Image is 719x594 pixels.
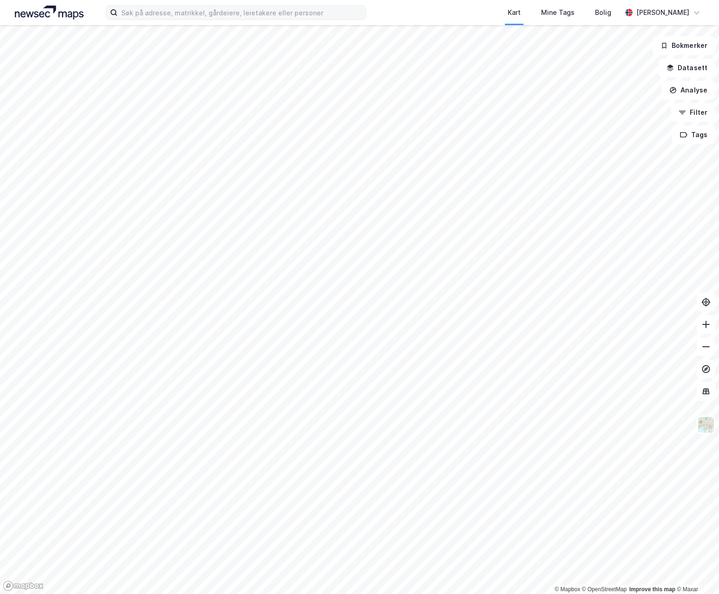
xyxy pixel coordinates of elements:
[595,7,611,18] div: Bolig
[555,586,580,593] a: Mapbox
[508,7,521,18] div: Kart
[541,7,575,18] div: Mine Tags
[629,586,675,593] a: Improve this map
[582,586,627,593] a: OpenStreetMap
[673,549,719,594] iframe: Chat Widget
[636,7,689,18] div: [PERSON_NAME]
[659,59,715,77] button: Datasett
[672,125,715,144] button: Tags
[671,103,715,122] button: Filter
[697,416,715,434] img: Z
[118,6,366,20] input: Søk på adresse, matrikkel, gårdeiere, leietakere eller personer
[661,81,715,99] button: Analyse
[3,581,44,591] a: Mapbox homepage
[653,36,715,55] button: Bokmerker
[15,6,84,20] img: logo.a4113a55bc3d86da70a041830d287a7e.svg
